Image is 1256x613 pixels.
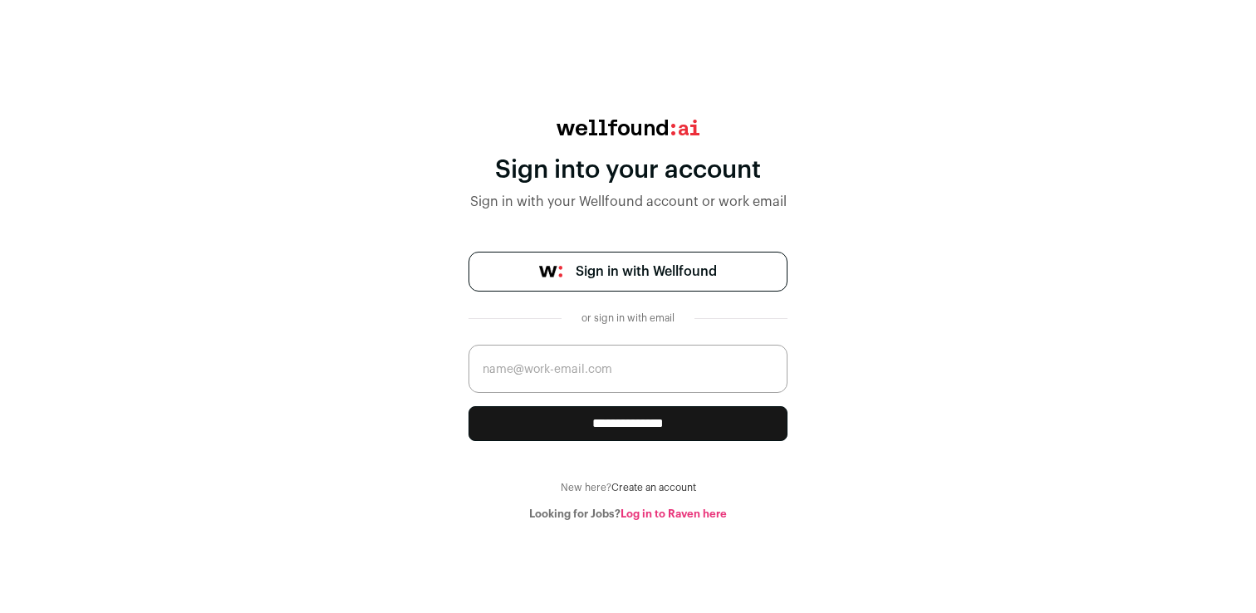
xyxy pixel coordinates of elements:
[469,252,787,292] a: Sign in with Wellfound
[621,508,727,519] a: Log in to Raven here
[557,120,699,135] img: wellfound:ai
[469,155,787,185] div: Sign into your account
[575,311,681,325] div: or sign in with email
[469,345,787,393] input: name@work-email.com
[576,262,717,282] span: Sign in with Wellfound
[469,508,787,521] div: Looking for Jobs?
[611,483,696,493] a: Create an account
[469,481,787,494] div: New here?
[469,192,787,212] div: Sign in with your Wellfound account or work email
[539,266,562,277] img: wellfound-symbol-flush-black-fb3c872781a75f747ccb3a119075da62bfe97bd399995f84a933054e44a575c4.png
